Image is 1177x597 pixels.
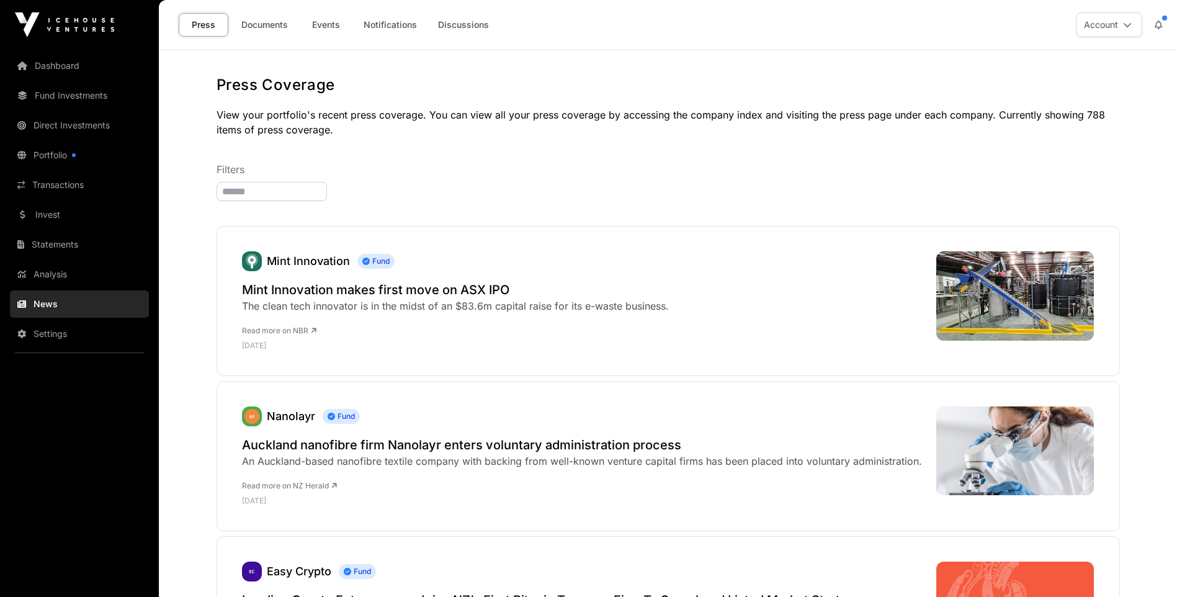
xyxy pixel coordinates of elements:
[242,326,316,335] a: Read more on NBR
[356,13,425,37] a: Notifications
[242,281,669,298] a: Mint Innovation makes first move on ASX IPO
[242,436,922,454] a: Auckland nanofibre firm Nanolayr enters voluntary administration process
[301,13,351,37] a: Events
[10,52,149,79] a: Dashboard
[10,171,149,199] a: Transactions
[242,496,922,506] p: [DATE]
[15,12,114,37] img: Icehouse Ventures Logo
[10,201,149,228] a: Invest
[242,562,262,581] img: easy-crypto302.png
[430,13,497,37] a: Discussions
[10,231,149,258] a: Statements
[936,251,1094,341] img: mint-innovation-hammer-mill-.jpeg
[217,75,1120,95] h1: Press Coverage
[10,320,149,348] a: Settings
[242,251,262,271] img: Mint.svg
[267,565,331,578] a: Easy Crypto
[1115,537,1177,597] iframe: Chat Widget
[217,107,1120,137] p: View your portfolio's recent press coverage. You can view all your press coverage by accessing th...
[357,254,395,269] span: Fund
[233,13,296,37] a: Documents
[242,406,262,426] a: Nanolayr
[242,481,337,490] a: Read more on NZ Herald
[1076,12,1142,37] button: Account
[179,13,228,37] a: Press
[267,254,350,267] a: Mint Innovation
[323,409,360,424] span: Fund
[242,454,922,469] div: An Auckland-based nanofibre textile company with backing from well-known venture capital firms ha...
[10,141,149,169] a: Portfolio
[242,562,262,581] a: Easy Crypto
[267,410,315,423] a: Nanolayr
[242,341,669,351] p: [DATE]
[936,406,1094,495] img: H7AB3QAHWVAUBGCTYQCTPUHQDQ.jpg
[242,406,262,426] img: revolution-fibres208.png
[10,112,149,139] a: Direct Investments
[242,251,262,271] a: Mint Innovation
[10,82,149,109] a: Fund Investments
[217,162,1120,177] p: Filters
[10,261,149,288] a: Analysis
[242,298,669,313] div: The clean tech innovator is in the midst of an $83.6m capital raise for its e-waste business.
[10,290,149,318] a: News
[339,564,376,579] span: Fund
